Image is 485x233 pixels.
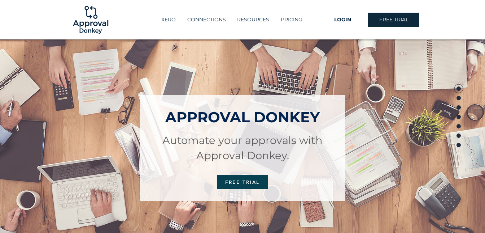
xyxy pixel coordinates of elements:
[454,84,464,149] nav: Page
[317,13,368,27] a: LOGIN
[156,14,181,26] a: XERO
[277,14,306,26] p: PRICING
[184,14,230,26] p: CONNECTIONS
[162,134,323,162] span: Automate your approvals with Approval Donkey.
[147,14,317,26] nav: Site
[225,179,260,185] span: FREE TRIAL
[217,175,268,189] a: FREE TRIAL
[233,14,273,26] p: RESOURCES
[379,16,408,24] span: FREE TRIAL
[165,108,320,126] span: APPROVAL DONKEY
[368,13,419,27] a: FREE TRIAL
[181,14,231,26] a: CONNECTIONS
[275,14,308,26] a: PRICING
[231,14,275,26] div: RESOURCES
[334,16,351,24] span: LOGIN
[71,0,110,39] img: Logo-01.png
[158,14,179,26] p: XERO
